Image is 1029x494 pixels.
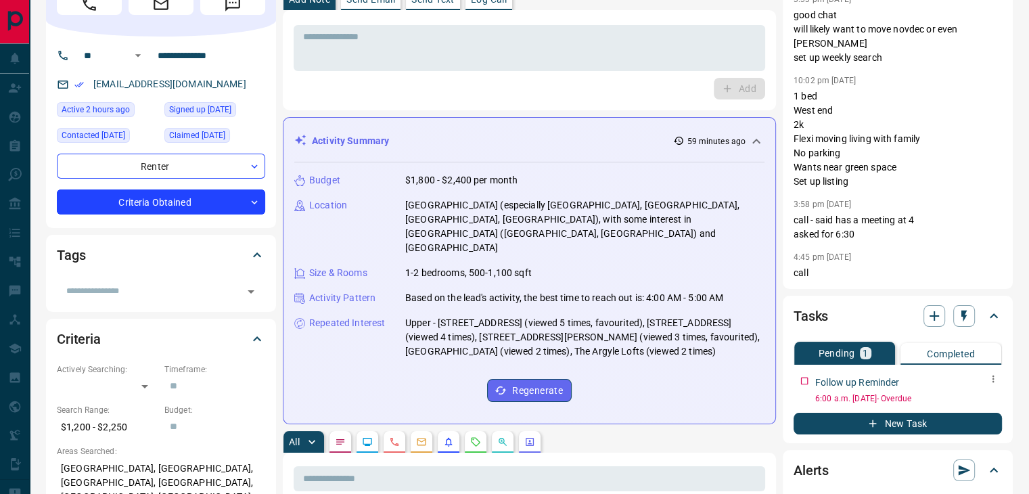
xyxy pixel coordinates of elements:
h2: Tags [57,244,85,266]
p: 6:00 a.m. [DATE] - Overdue [815,392,1002,405]
p: All [289,437,300,447]
p: Search Range: [57,404,158,416]
p: Pending [818,349,854,358]
button: Open [242,282,260,301]
p: Follow up Reminder [815,376,899,390]
svg: Opportunities [497,436,508,447]
p: good chat will likely want to move novdec or even [PERSON_NAME] set up weekly search [794,8,1002,65]
p: 1 bed West end 2k Flexi moving living with family No parking Wants near green space Set up listing [794,89,1002,189]
div: Tasks [794,300,1002,332]
p: 4:45 pm [DATE] [794,252,851,262]
p: Location [309,198,347,212]
svg: Notes [335,436,346,447]
p: call - said has a meeting at 4 asked for 6:30 [794,213,1002,242]
svg: Emails [416,436,427,447]
div: Alerts [794,454,1002,487]
span: Claimed [DATE] [169,129,225,142]
svg: Email Verified [74,80,84,89]
div: Sat Sep 27 2025 [164,128,265,147]
svg: Listing Alerts [443,436,454,447]
svg: Requests [470,436,481,447]
div: Tue Sep 30 2025 [57,128,158,147]
div: Criteria Obtained [57,189,265,215]
p: 1-2 bedrooms, 500-1,100 sqft [405,266,532,280]
p: [GEOGRAPHIC_DATA] (especially [GEOGRAPHIC_DATA], [GEOGRAPHIC_DATA], [GEOGRAPHIC_DATA], [GEOGRAPHI... [405,198,764,255]
svg: Calls [389,436,400,447]
div: Wed Oct 15 2025 [57,102,158,121]
a: [EMAIL_ADDRESS][DOMAIN_NAME] [93,78,246,89]
p: 3:58 pm [DATE] [794,200,851,209]
p: Completed [927,349,975,359]
p: call [794,266,1002,280]
p: 59 minutes ago [687,135,746,148]
p: 10:02 pm [DATE] [794,76,856,85]
div: Tags [57,239,265,271]
div: Activity Summary59 minutes ago [294,129,764,154]
p: Repeated Interest [309,316,385,330]
p: Areas Searched: [57,445,265,457]
button: Open [130,47,146,64]
p: Based on the lead's activity, the best time to reach out is: 4:00 AM - 5:00 AM [405,291,723,305]
p: Budget: [164,404,265,416]
p: $1,200 - $2,250 [57,416,158,439]
div: Sat Sep 27 2025 [164,102,265,121]
p: 1 [863,349,868,358]
button: New Task [794,413,1002,434]
span: Contacted [DATE] [62,129,125,142]
p: $1,800 - $2,400 per month [405,173,518,187]
p: Actively Searching: [57,363,158,376]
svg: Agent Actions [524,436,535,447]
button: Regenerate [487,379,572,402]
p: Upper - [STREET_ADDRESS] (viewed 5 times, favourited), [STREET_ADDRESS] (viewed 4 times), [STREET... [405,316,764,359]
p: Activity Summary [312,134,389,148]
p: Activity Pattern [309,291,375,305]
p: Size & Rooms [309,266,367,280]
span: Active 2 hours ago [62,103,130,116]
p: Budget [309,173,340,187]
div: Criteria [57,323,265,355]
svg: Lead Browsing Activity [362,436,373,447]
span: Signed up [DATE] [169,103,231,116]
h2: Tasks [794,305,828,327]
h2: Alerts [794,459,829,481]
p: Timeframe: [164,363,265,376]
div: Renter [57,154,265,179]
h2: Criteria [57,328,101,350]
